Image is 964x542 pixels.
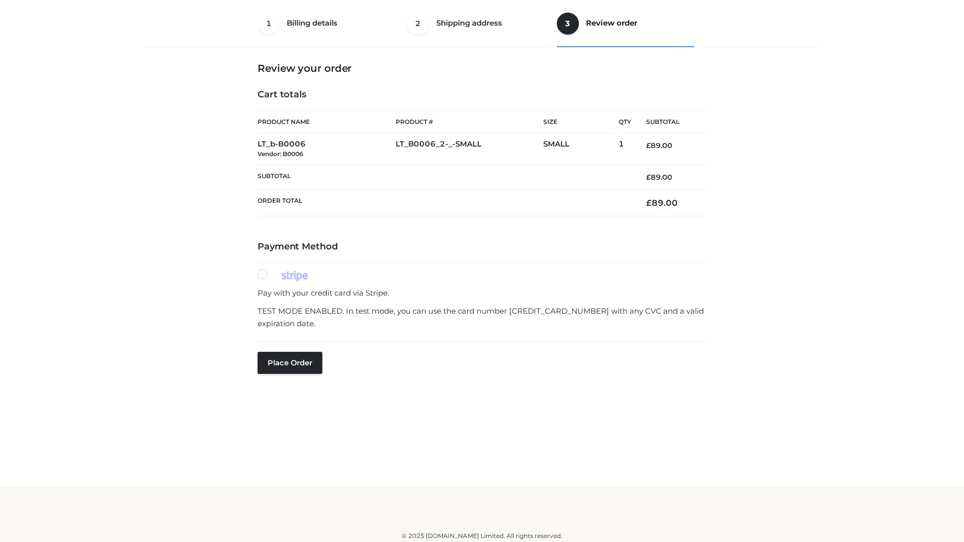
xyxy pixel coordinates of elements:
[646,141,672,150] bdi: 89.00
[619,133,631,165] td: 1
[543,111,614,133] th: Size
[396,133,543,165] td: LT_B0006_2-_-SMALL
[258,150,303,158] small: Vendor: B0006
[396,110,543,133] th: Product #
[619,110,631,133] th: Qty
[258,190,631,216] th: Order Total
[258,62,706,74] h3: Review your order
[258,352,322,374] button: Place order
[646,198,652,208] span: £
[543,133,619,165] td: SMALL
[258,305,706,330] p: TEST MODE ENABLED. In test mode, you can use the card number [CREDIT_CARD_NUMBER] with any CVC an...
[258,287,706,300] p: Pay with your credit card via Stripe.
[646,173,672,182] bdi: 89.00
[646,141,651,150] span: £
[149,531,815,541] div: © 2025 [DOMAIN_NAME] Limited. All rights reserved.
[631,111,706,133] th: Subtotal
[258,110,396,133] th: Product Name
[258,241,706,252] h4: Payment Method
[258,165,631,189] th: Subtotal
[258,133,396,165] td: LT_b-B0006
[646,173,651,182] span: £
[258,89,706,100] h4: Cart totals
[646,198,678,208] bdi: 89.00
